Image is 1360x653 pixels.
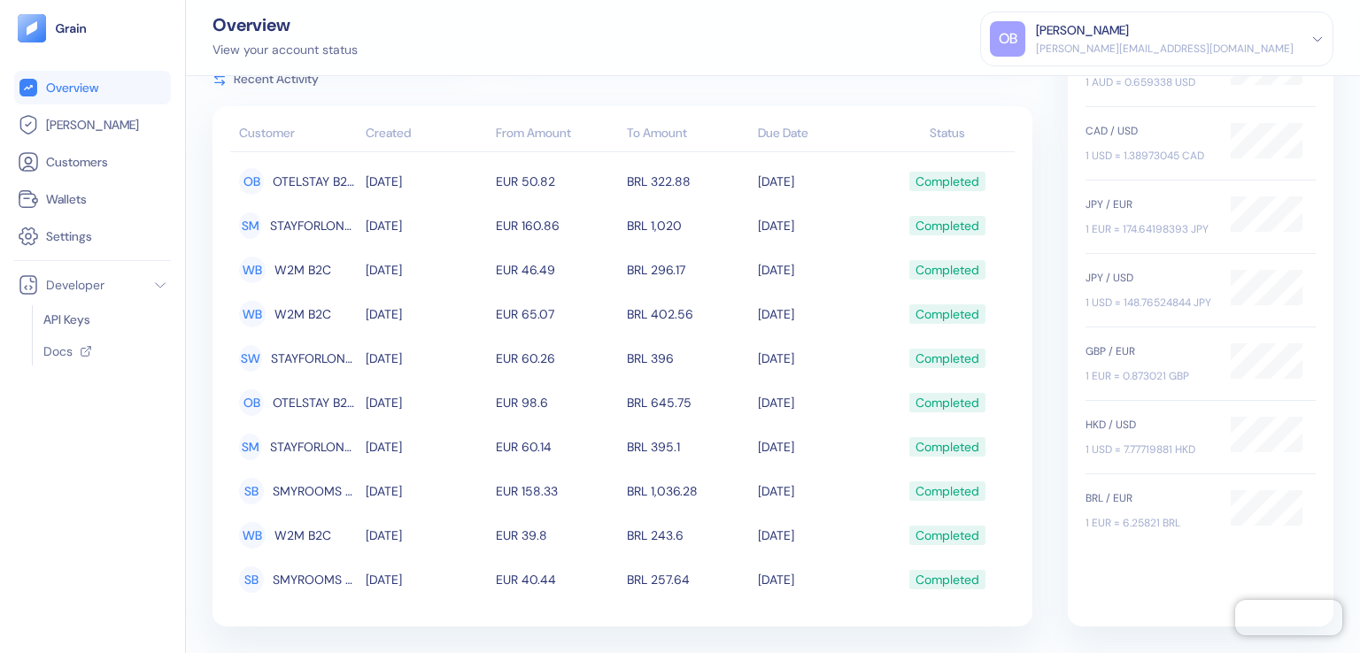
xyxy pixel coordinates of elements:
td: EUR 46.49 [491,248,622,292]
span: API Keys [43,311,90,328]
td: BRL 396 [622,336,753,380]
td: EUR 60.14 [491,425,622,469]
td: BRL 296.17 [622,248,753,292]
td: EUR 60.26 [491,336,622,380]
td: [DATE] [361,248,492,292]
span: Customers [46,153,108,171]
div: SM [239,212,261,239]
td: [DATE] [753,159,885,204]
td: EUR 65.07 [491,292,622,336]
img: logo-tablet-V2.svg [18,14,46,42]
th: Customer [230,117,361,152]
span: W2M B2C [274,255,331,285]
span: OTELSTAY B2B2C [273,388,357,418]
span: SMYROOMS B2C [273,476,356,506]
div: Completed [916,565,979,595]
td: BRL 395.1 [622,425,753,469]
td: BRL 402.56 [622,292,753,336]
div: Status [888,124,1006,142]
div: OB [239,168,264,195]
td: [DATE] [753,292,885,336]
span: STAYFORLONG MOBILE [270,211,356,241]
div: Completed [916,343,979,373]
div: Overview [212,16,358,34]
div: JPY / USD [1086,270,1213,286]
iframe: Chatra live chat [1235,600,1342,635]
span: Docs [43,342,73,360]
div: WB [239,522,266,549]
td: EUR 158.33 [491,469,622,513]
a: API Keys [43,311,160,328]
td: [DATE] [753,425,885,469]
span: SMYROOMS B2C [273,565,356,595]
td: EUR 40.44 [491,557,622,602]
td: [DATE] [361,557,492,602]
span: W2M B2C [274,299,331,329]
a: Settings [18,226,167,247]
td: [DATE] [753,469,885,513]
td: BRL 1,020 [622,204,753,248]
td: BRL 645.75 [622,380,753,425]
div: Completed [916,211,979,241]
div: OB [239,389,264,416]
a: [PERSON_NAME] [18,114,167,135]
div: WB [239,301,266,327]
th: To Amount [622,117,753,152]
div: 1 USD = 7.77719881 HKD [1086,442,1213,457]
a: Overview [18,77,167,98]
td: EUR 160.86 [491,204,622,248]
span: W2M B2C [274,520,331,550]
th: From Amount [491,117,622,152]
td: [DATE] [361,159,492,204]
td: [DATE] [753,557,885,602]
div: 1 EUR = 0.873021 GBP [1086,368,1213,384]
span: Overview [46,79,98,96]
span: [PERSON_NAME] [46,116,139,134]
td: EUR 98.6 [491,380,622,425]
div: BRL / EUR [1086,490,1213,506]
span: Settings [46,227,92,245]
td: BRL 243.6 [622,513,753,557]
a: Wallets [18,188,167,210]
a: Docs [43,342,157,360]
div: 1 EUR = 6.25821 BRL [1086,515,1213,531]
div: JPY / EUR [1086,196,1213,212]
div: CAD / USD [1086,123,1213,139]
span: STAYFORLONG MOBILE [270,432,356,462]
div: Completed [916,520,979,550]
div: Completed [916,166,979,196]
div: 1 USD = 148.76524844 JPY [1086,295,1213,311]
td: [DATE] [361,469,492,513]
span: Developer [46,276,104,294]
td: [DATE] [361,336,492,380]
span: OTELSTAY B2B2C [273,166,357,196]
span: Wallets [46,190,87,208]
div: HKD / USD [1086,417,1213,433]
td: [DATE] [753,336,885,380]
span: Recent Activity [234,70,319,88]
td: EUR 39.8 [491,513,622,557]
td: [DATE] [753,204,885,248]
div: 1 AUD = 0.659338 USD [1086,74,1213,90]
img: logo [55,22,88,35]
div: Completed [916,299,979,329]
th: Created [361,117,492,152]
div: WB [239,257,266,283]
td: [DATE] [361,513,492,557]
td: EUR 50.82 [491,159,622,204]
div: Completed [916,255,979,285]
th: Due Date [753,117,885,152]
td: [DATE] [361,425,492,469]
div: Completed [916,476,979,506]
div: SW [239,345,262,372]
td: [DATE] [361,204,492,248]
div: View your account status [212,41,358,59]
div: [PERSON_NAME][EMAIL_ADDRESS][DOMAIN_NAME] [1036,41,1294,57]
td: [DATE] [361,380,492,425]
div: [PERSON_NAME] [1036,21,1129,40]
td: BRL 322.88 [622,159,753,204]
td: [DATE] [361,292,492,336]
td: [DATE] [753,248,885,292]
div: 1 USD = 1.38973045 CAD [1086,148,1213,164]
div: SB [239,566,264,593]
